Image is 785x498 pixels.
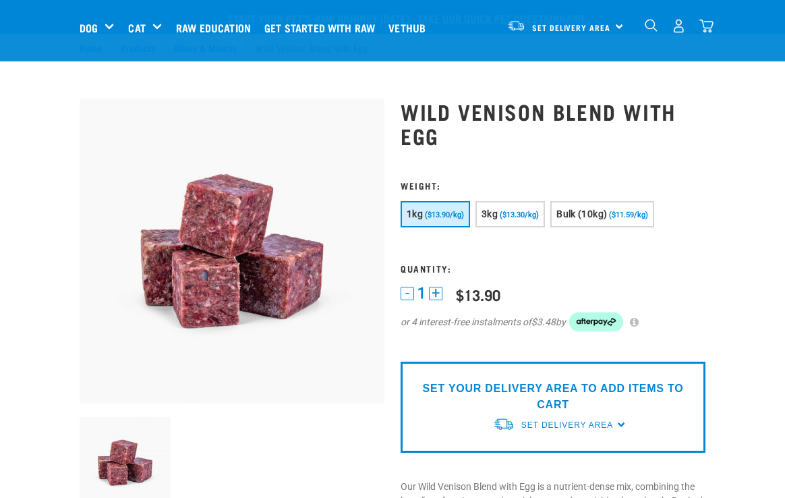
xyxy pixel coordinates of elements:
div: or 4 interest-free instalments of by [401,312,705,331]
img: Afterpay [569,312,623,331]
h3: Weight: [401,180,705,190]
img: van-moving.png [493,417,515,431]
p: SET YOUR DELIVERY AREA TO ADD ITEMS TO CART [411,381,695,413]
span: Bulk (10kg) [556,209,607,219]
img: home-icon@2x.png [699,19,714,33]
h1: Wild Venison Blend with Egg [401,99,705,148]
span: 1 [417,286,426,300]
span: ($11.59/kg) [609,211,648,219]
button: - [401,287,414,300]
span: 1kg [407,209,423,219]
button: Bulk (10kg) ($11.59/kg) [550,201,654,227]
span: ($13.30/kg) [500,211,539,219]
img: van-moving.png [507,20,525,32]
img: Venison Egg 1616 [80,99,384,404]
img: user.png [672,19,686,33]
div: $13.90 [456,286,500,303]
a: Raw Education [173,1,261,55]
span: $3.48 [531,315,556,329]
h3: Quantity: [401,263,705,273]
span: ($13.90/kg) [425,211,464,219]
button: 1kg ($13.90/kg) [401,201,470,227]
span: Set Delivery Area [521,420,613,430]
a: Vethub [385,1,436,55]
a: Get started with Raw [261,1,385,55]
a: Dog [80,20,98,36]
a: Cat [128,20,145,36]
span: 3kg [482,209,498,219]
span: Set Delivery Area [532,25,610,30]
img: home-icon-1@2x.png [645,19,658,32]
button: + [429,287,442,300]
button: 3kg ($13.30/kg) [475,201,545,227]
